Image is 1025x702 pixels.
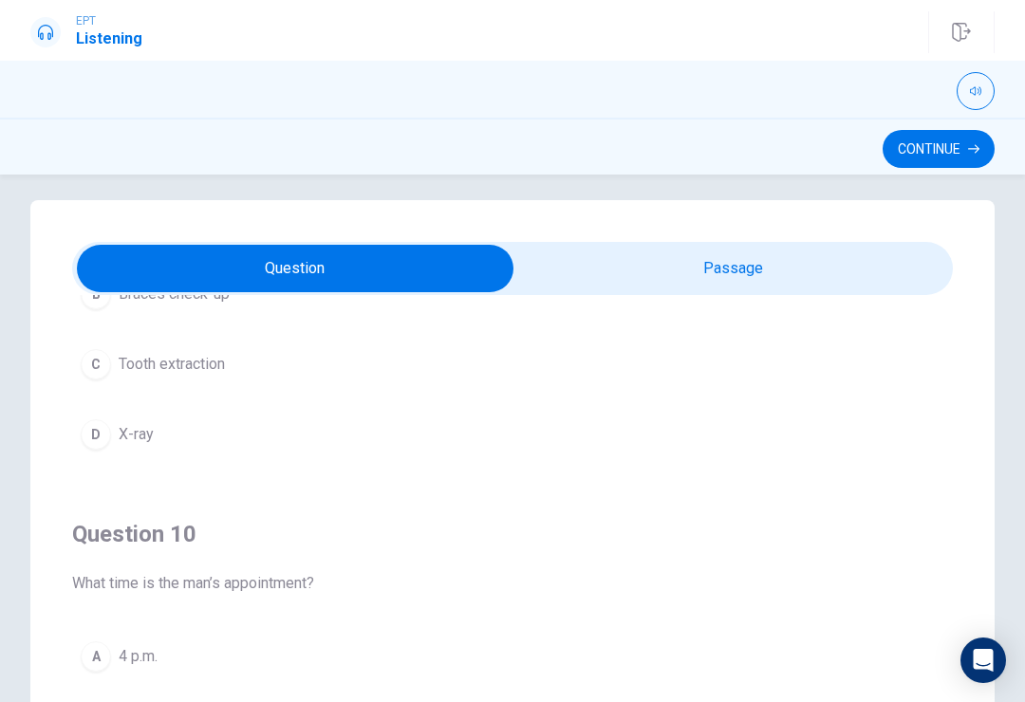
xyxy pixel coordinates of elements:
span: X-ray [119,423,154,446]
div: D [81,419,111,450]
button: Continue [883,130,995,168]
button: DX-ray [72,411,953,458]
div: A [81,641,111,672]
div: Open Intercom Messenger [960,637,1006,683]
h1: Listening [76,28,142,50]
span: What time is the man’s appointment? [72,572,953,595]
button: CTooth extraction [72,341,953,388]
span: 4 p.m. [119,645,158,668]
span: EPT [76,14,142,28]
div: C [81,349,111,379]
button: A4 p.m. [72,633,953,680]
span: Tooth extraction [119,353,225,376]
h4: Question 10 [72,519,953,549]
